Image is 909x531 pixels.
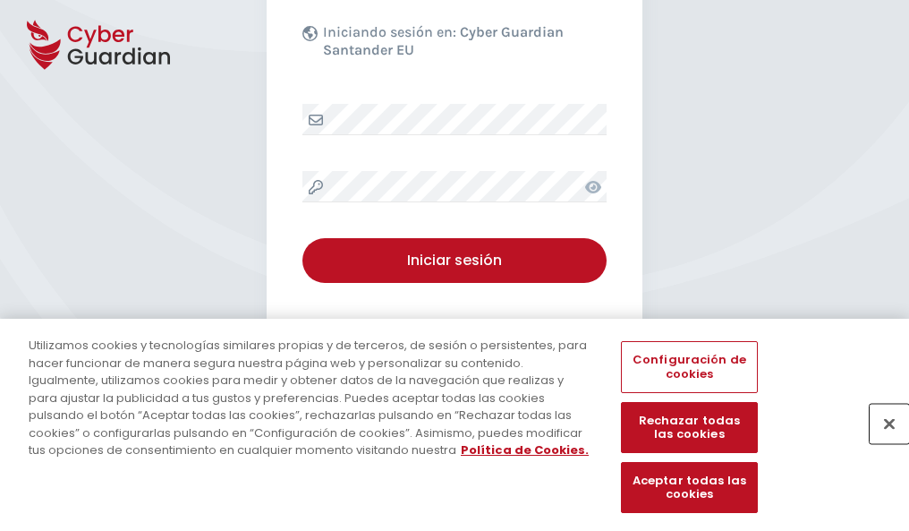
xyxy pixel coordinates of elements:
div: Iniciar sesión [316,250,593,271]
button: Aceptar todas las cookies [621,462,757,513]
div: Utilizamos cookies y tecnologías similares propias y de terceros, de sesión o persistentes, para ... [29,337,594,459]
a: Más información sobre su privacidad, se abre en una nueva pestaña [461,441,589,458]
button: Configuración de cookies, Abre el cuadro de diálogo del centro de preferencias. [621,341,757,392]
button: Rechazar todas las cookies [621,402,757,453]
button: Iniciar sesión [302,238,607,283]
button: Cerrar [870,404,909,443]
